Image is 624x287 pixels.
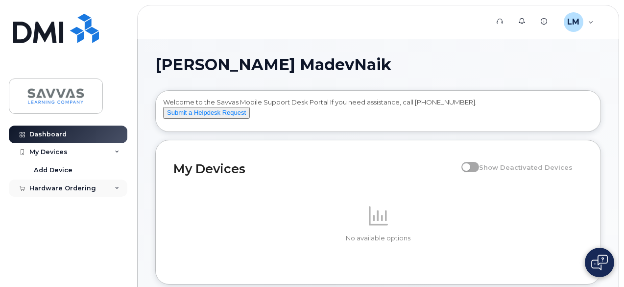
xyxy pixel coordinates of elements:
div: Welcome to the Savvas Mobile Support Desk Portal If you need assistance, call [PHONE_NUMBER]. [163,98,593,128]
button: Submit a Helpdesk Request [163,107,250,119]
span: [PERSON_NAME] MadevNaik [155,57,391,72]
h2: My Devices [173,161,456,176]
span: Show Deactivated Devices [479,163,573,171]
img: Open chat [591,255,608,270]
p: No available options [173,234,583,243]
input: Show Deactivated Devices [461,158,469,166]
a: Submit a Helpdesk Request [163,108,250,116]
